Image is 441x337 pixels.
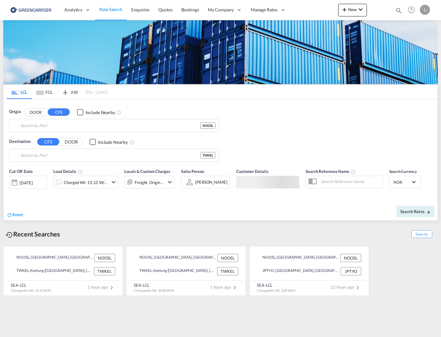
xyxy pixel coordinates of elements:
md-icon: icon-refresh [7,212,12,218]
span: Origin [9,109,21,115]
div: JPTYO [341,267,361,275]
div: Freight Origin Destinationicon-chevron-down [124,176,175,188]
span: Search Currency [389,169,417,174]
md-icon: icon-chevron-right [231,284,238,291]
div: Include Nearby [85,109,115,116]
md-icon: Unchecked: Ignores neighbouring ports when fetching rates.Checked : Includes neighbouring ports w... [116,110,121,115]
button: icon-plus 400-fgNewicon-chevron-down [338,4,367,16]
md-icon: icon-airplane [62,89,69,93]
div: L [420,5,430,15]
span: Chargeable Wt. 3.20 W/M [257,288,295,292]
div: TWKEL, Keelung (Chilung), Taiwan, Province of China, Greater China & Far East Asia, Asia Pacific [11,267,92,275]
button: DOOR [60,138,82,146]
md-select: Select Currency: kr NOKNorway Krone [393,177,417,187]
span: Manage Rates [251,7,278,13]
span: Sales Person [181,169,204,174]
span: 22 hours ago [331,285,362,290]
button: DOOR [25,109,47,116]
span: Customer Details [236,169,268,174]
md-datepicker: Select [9,188,14,197]
recent-search-card: NOOSL, [GEOGRAPHIC_DATA], [GEOGRAPHIC_DATA], [GEOGRAPHIC_DATA], [GEOGRAPHIC_DATA] NOOSLTWKEL, Kee... [3,246,123,296]
md-icon: icon-chevron-down [357,6,364,13]
div: TWKEL [200,152,215,158]
div: SEA-LCL [257,282,295,288]
md-tab-item: FCL [32,85,57,99]
span: Reset [12,212,23,217]
span: Destination [9,138,31,145]
div: NOOSL, Oslo, Norway, Northern Europe, Europe [134,254,216,262]
md-icon: icon-chevron-down [166,178,173,186]
md-icon: icon-plus 400-fg [341,6,348,13]
span: Help [406,4,417,15]
span: Locals & Custom Charges [124,169,170,174]
recent-search-card: NOOSL, [GEOGRAPHIC_DATA], [GEOGRAPHIC_DATA], [GEOGRAPHIC_DATA], [GEOGRAPHIC_DATA] NOOSLTWKEL, Kee... [126,246,246,296]
div: icon-magnify [395,7,402,16]
md-icon: Unchecked: Ignores neighbouring ports when fetching rates.Checked : Includes neighbouring ports w... [130,140,135,145]
span: Search Rates [400,209,431,214]
md-icon: Chargeable Weight [78,169,83,175]
span: NOK [393,179,411,185]
md-tab-item: LCL [7,85,32,99]
div: NOOSL, Oslo, Norway, Northern Europe, Europe [257,254,339,262]
div: TWKEL [94,267,115,275]
div: icon-refreshReset [7,211,23,218]
recent-search-card: NOOSL, [GEOGRAPHIC_DATA], [GEOGRAPHIC_DATA], [GEOGRAPHIC_DATA], [GEOGRAPHIC_DATA] NOOSLJPTYO, [GE... [249,246,369,296]
div: SEA-LCL [11,282,51,288]
md-icon: icon-backup-restore [6,231,13,239]
button: CFS [48,108,70,116]
span: Cut Off Date [9,169,33,174]
span: Show All [411,230,432,238]
input: Search by Port [21,150,200,160]
md-tab-item: AIR [57,85,82,99]
md-icon: icon-magnify [395,7,402,14]
md-checkbox: Checkbox No Ink [90,138,128,145]
span: Bookings [181,7,199,12]
div: NOOSL [340,254,361,262]
div: Charged Wt: 15.12 W/M [64,178,108,187]
button: CFS [37,138,59,145]
span: Load Details [53,169,83,174]
span: Quotes [158,7,172,12]
img: e39c37208afe11efa9cb1d7a6ea7d6f5.png [9,3,52,17]
div: NOOSL [200,122,215,129]
span: Rate Search [99,7,122,12]
div: [DATE] [20,180,32,186]
md-icon: Your search will be saved by the below given name [351,169,356,175]
div: Include Nearby [98,139,128,145]
div: Charged Wt: 15.12 W/Micon-chevron-down [53,176,118,188]
input: Search Reference Name [318,177,383,186]
md-checkbox: Checkbox No Ink [77,109,115,115]
div: [DATE] [9,176,47,189]
div: SEA-LCL [134,282,174,288]
span: Chargeable Wt. 15.12 W/M [11,288,51,292]
div: [PERSON_NAME] [195,180,227,185]
div: Freight Origin Destination [135,178,164,187]
div: JPTYO, Tokyo, Japan, Greater China & Far East Asia, Asia Pacific [257,267,339,275]
div: NOOSL, Oslo, Norway, Northern Europe, Europe [11,254,93,262]
span: 1 hours ago [210,285,238,290]
img: GreenCarrierFCL_LCL.png [3,20,438,84]
span: Chargeable Wt. 10.80 W/M [134,288,174,292]
span: Analytics [64,7,82,13]
span: 1 hours ago [87,285,115,290]
div: TWKEL [217,267,238,275]
div: TWKEL, Keelung (Chilung), Taiwan, Province of China, Greater China & Far East Asia, Asia Pacific [134,267,215,275]
md-icon: icon-chevron-down [110,178,117,186]
md-select: Sales Person: Lars Koren [195,177,228,187]
div: NOOSL [94,254,115,262]
span: Search Reference Name [306,169,356,174]
span: New [341,7,364,12]
div: Recent Searches [3,227,62,241]
div: NOOSL [217,254,238,262]
span: My Company [208,7,234,13]
md-icon: icon-chevron-right [354,284,362,291]
md-pagination-wrapper: Use the left and right arrow keys to navigate between tabs [7,85,108,99]
div: Help [406,4,420,16]
md-input-container: Oslo, NOOSL [9,119,219,132]
md-icon: icon-arrow-right [426,210,431,214]
input: Search by Port [21,121,200,130]
button: Search Ratesicon-arrow-right [397,206,434,217]
div: Origin DOOR CFS Checkbox No InkUnchecked: Ignores neighbouring ports when fetching rates.Checked ... [3,99,438,220]
md-input-container: Keelung (Chilung), TWKEL [9,149,219,162]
